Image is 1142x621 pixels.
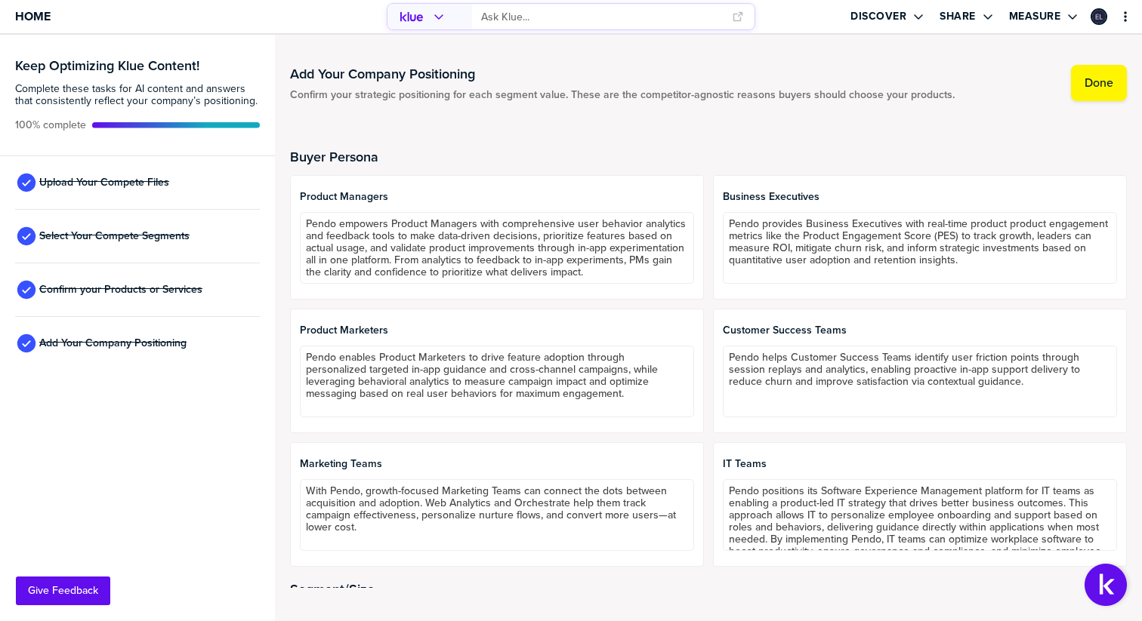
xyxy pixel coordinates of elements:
[723,346,1117,417] textarea: Pendo helps Customer Success Teams identify user friction points through session replays and anal...
[723,191,1117,203] span: Business Executives
[290,65,955,83] h1: Add Your Company Positioning
[723,458,1117,470] span: IT Teams
[15,59,260,72] h3: Keep Optimizing Klue Content!
[15,10,51,23] span: Home
[300,458,694,470] span: Marketing Teams
[300,212,694,284] textarea: Pendo empowers Product Managers with comprehensive user behavior analytics and feedback tools to ...
[723,479,1117,551] textarea: Pendo positions its Software Experience Management platform for IT teams as enabling a product-le...
[1092,10,1106,23] img: 2564ccd93351bdf1cc5d857781760854-sml.png
[290,89,955,101] span: Confirm your strategic positioning for each segment value. These are the competitor-agnostic reas...
[850,10,906,23] label: Discover
[300,346,694,417] textarea: Pendo enables Product Marketers to drive feature adoption through personalized targeted in-app gu...
[1091,8,1107,25] div: Ethan Lapinski
[723,212,1117,284] textarea: Pendo provides Business Executives with real-time product product engagement metrics like the Pro...
[15,83,260,107] span: Complete these tasks for AI content and answers that consistently reflect your company’s position...
[300,191,694,203] span: Product Managers
[1085,564,1127,606] button: Open Support Center
[940,10,976,23] label: Share
[39,284,202,296] span: Confirm your Products or Services
[723,324,1117,337] span: Customer Success Teams
[1009,10,1061,23] label: Measure
[39,337,187,349] span: Add Your Company Positioning
[1085,75,1113,91] label: Done
[1089,7,1109,26] a: Edit Profile
[300,324,694,337] span: Product Marketers
[16,576,110,605] button: Give Feedback
[39,177,169,189] span: Upload Your Compete Files
[290,582,1127,597] h2: Segment/Size
[15,119,86,131] span: Active
[300,479,694,551] textarea: With Pendo, growth-focused Marketing Teams can connect the dots between acquisition and adoption....
[481,5,723,29] input: Ask Klue...
[39,230,190,242] span: Select Your Compete Segments
[290,149,1127,164] h2: Buyer Persona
